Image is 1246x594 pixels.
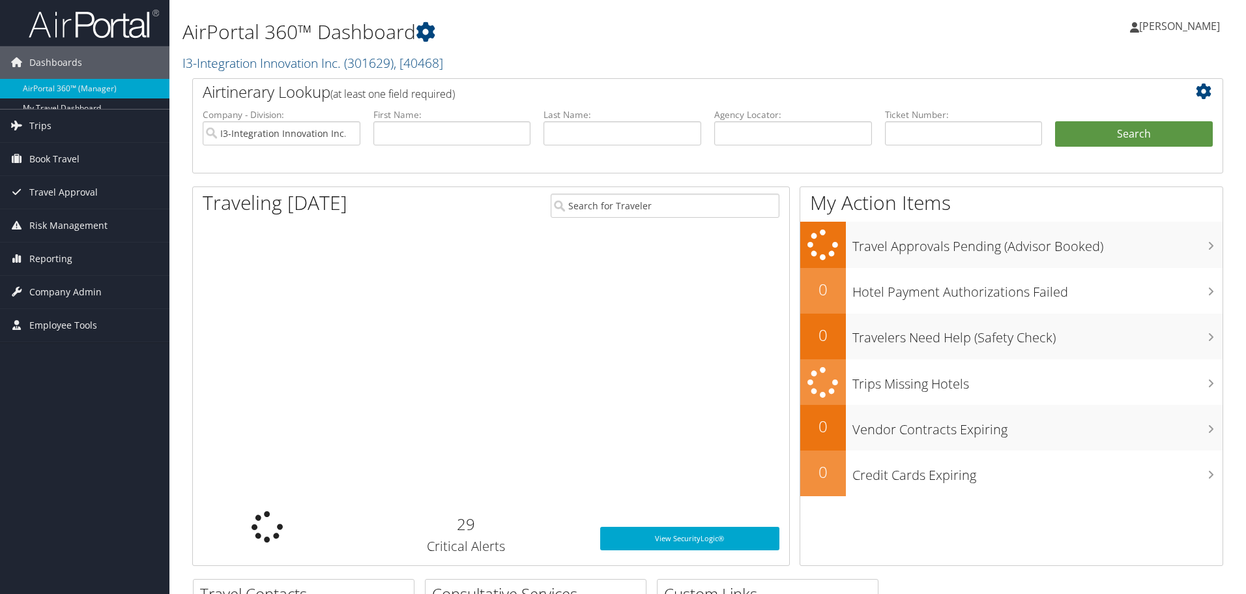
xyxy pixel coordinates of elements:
[29,209,108,242] span: Risk Management
[714,108,872,121] label: Agency Locator:
[1130,7,1233,46] a: [PERSON_NAME]
[182,54,443,72] a: I3-Integration Innovation Inc.
[203,108,360,121] label: Company - Division:
[344,54,394,72] span: ( 301629 )
[852,276,1223,301] h3: Hotel Payment Authorizations Failed
[29,243,72,275] span: Reporting
[29,110,51,142] span: Trips
[29,143,80,175] span: Book Travel
[852,322,1223,347] h3: Travelers Need Help (Safety Check)
[800,324,846,346] h2: 0
[394,54,443,72] span: , [ 40468 ]
[29,276,102,308] span: Company Admin
[800,278,846,301] h2: 0
[852,414,1223,439] h3: Vendor Contracts Expiring
[1055,121,1213,147] button: Search
[330,87,455,101] span: (at least one field required)
[800,461,846,483] h2: 0
[800,359,1223,406] a: Trips Missing Hotels
[885,108,1043,121] label: Ticket Number:
[800,314,1223,359] a: 0Travelers Need Help (Safety Check)
[29,176,98,209] span: Travel Approval
[800,451,1223,496] a: 0Credit Cards Expiring
[800,415,846,438] h2: 0
[852,231,1223,256] h3: Travel Approvals Pending (Advisor Booked)
[29,8,159,39] img: airportal-logo.png
[800,222,1223,268] a: Travel Approvals Pending (Advisor Booked)
[352,537,581,556] h3: Critical Alerts
[800,189,1223,216] h1: My Action Items
[800,268,1223,314] a: 0Hotel Payment Authorizations Failed
[203,81,1127,103] h2: Airtinerary Lookup
[203,189,347,216] h1: Traveling [DATE]
[600,527,779,550] a: View SecurityLogic®
[1139,19,1220,33] span: [PERSON_NAME]
[551,194,779,218] input: Search for Traveler
[543,108,701,121] label: Last Name:
[29,46,82,79] span: Dashboards
[182,18,883,46] h1: AirPortal 360™ Dashboard
[29,309,97,342] span: Employee Tools
[352,513,581,535] h2: 29
[373,108,531,121] label: First Name:
[800,405,1223,451] a: 0Vendor Contracts Expiring
[852,368,1223,393] h3: Trips Missing Hotels
[852,460,1223,484] h3: Credit Cards Expiring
